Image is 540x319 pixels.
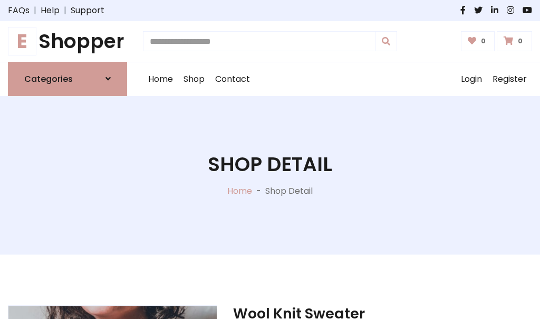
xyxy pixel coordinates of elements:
span: E [8,27,36,55]
a: 0 [497,31,532,51]
a: FAQs [8,4,30,17]
a: Support [71,4,104,17]
a: Categories [8,62,127,96]
a: Register [487,62,532,96]
h6: Categories [24,74,73,84]
p: Shop Detail [265,185,313,198]
h1: Shop Detail [208,153,332,176]
a: Contact [210,62,255,96]
span: 0 [515,36,525,46]
span: | [30,4,41,17]
a: Help [41,4,60,17]
p: - [252,185,265,198]
a: Shop [178,62,210,96]
a: Home [227,185,252,197]
h1: Shopper [8,30,127,53]
a: Login [456,62,487,96]
a: EShopper [8,30,127,53]
span: | [60,4,71,17]
span: 0 [478,36,488,46]
a: 0 [461,31,495,51]
a: Home [143,62,178,96]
